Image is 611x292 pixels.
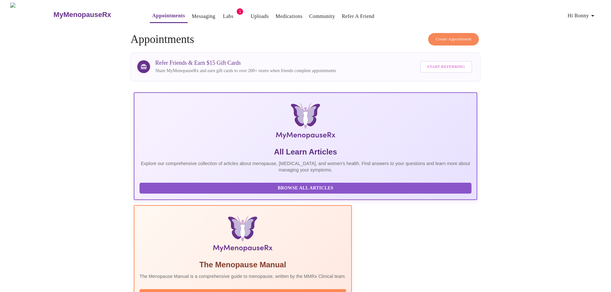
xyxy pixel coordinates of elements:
[428,33,479,46] button: Create Appointment
[420,61,472,73] button: Start Referring
[54,11,111,19] h3: MyMenopauseRx
[189,10,218,23] button: Messaging
[223,12,233,21] a: Labs
[191,103,420,142] img: MyMenopauseRx Logo
[436,36,471,43] span: Create Appointment
[192,12,215,21] a: Messaging
[339,10,377,23] button: Refer a Friend
[309,12,335,21] a: Community
[140,185,473,190] a: Browse All Articles
[140,260,346,270] h5: The Menopause Manual
[218,10,238,23] button: Labs
[568,11,597,20] span: Hi Bonny
[53,4,137,26] a: MyMenopauseRx
[155,68,336,74] p: Share MyMenopauseRx and earn gift cards to over 200+ stores when friends complete appointments
[342,12,375,21] a: Refer a Friend
[237,8,243,15] span: 1
[146,184,465,192] span: Browse All Articles
[140,183,471,194] button: Browse All Articles
[10,3,53,27] img: MyMenopauseRx Logo
[150,9,188,23] button: Appointments
[427,63,465,71] span: Start Referring
[155,60,336,66] h3: Refer Friends & Earn $15 Gift Cards
[140,160,471,173] p: Explore our comprehensive collection of articles about menopause, [MEDICAL_DATA], and women's hea...
[140,147,471,157] h5: All Learn Articles
[565,9,599,22] button: Hi Bonny
[131,33,480,46] h4: Appointments
[276,12,302,21] a: Medications
[152,11,185,20] a: Appointments
[140,273,346,279] p: The Menopause Manual is a comprehensive guide to menopause, written by the MMRx Clinical team.
[248,10,271,23] button: Uploads
[250,12,269,21] a: Uploads
[419,58,474,76] a: Start Referring
[307,10,338,23] button: Community
[273,10,305,23] button: Medications
[172,216,313,254] img: Menopause Manual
